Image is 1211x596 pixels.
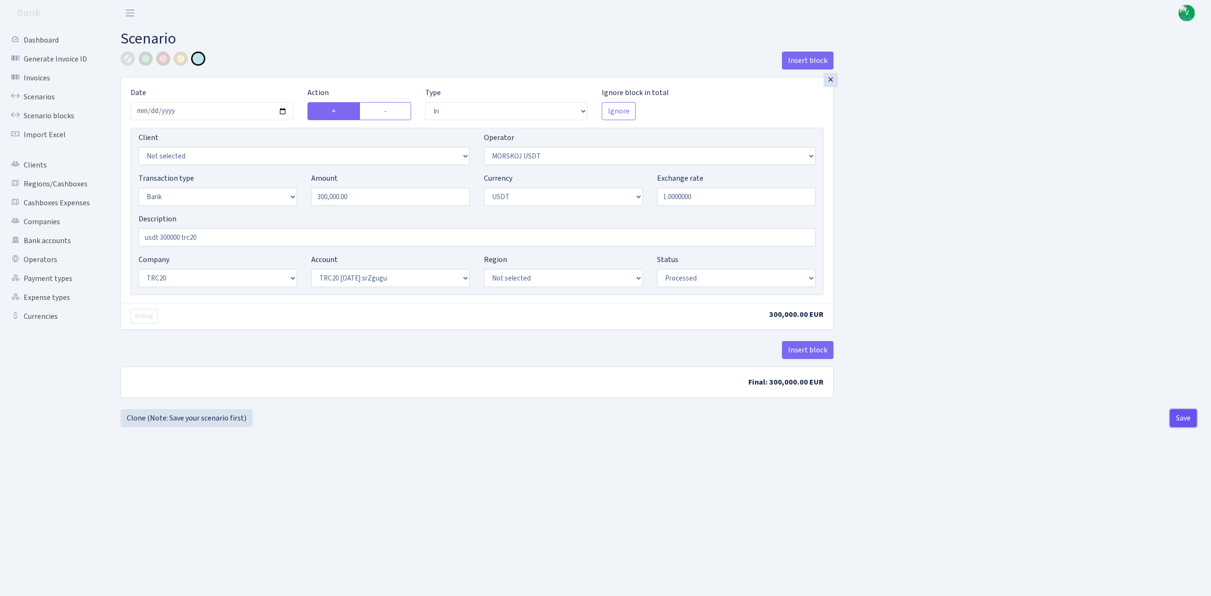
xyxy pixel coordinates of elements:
a: Bank accounts [5,231,99,250]
a: Scenario blocks [5,106,99,125]
label: Type [425,87,441,98]
label: Status [657,254,678,265]
a: Regions/Cashboxes [5,175,99,193]
label: Description [139,213,176,225]
a: Companies [5,212,99,231]
span: Final: 300,000.00 EUR [748,377,824,387]
label: Date [131,87,146,98]
a: Operators [5,250,99,269]
a: Scenarios [5,88,99,106]
button: Insert block [782,341,834,359]
label: Client [139,132,158,143]
a: Currencies [5,307,99,326]
a: V [1178,5,1195,21]
button: Ignore [602,102,636,120]
div: × [824,73,838,87]
a: Generate Invoice ID [5,50,99,69]
label: Currency [484,173,512,184]
label: - [360,102,411,120]
label: Exchange rate [657,173,703,184]
a: Invoices [5,69,99,88]
a: Dashboard [5,31,99,50]
label: Account [311,254,338,265]
label: Ignore block in total [602,87,669,98]
button: Debug [131,309,158,324]
span: 300,000.00 EUR [769,309,824,320]
label: + [307,102,360,120]
a: Clone (Note: Save your scenario first) [121,409,253,427]
img: Vivio [1178,5,1195,21]
label: Company [139,254,169,265]
a: Payment types [5,269,99,288]
span: Scenario [121,28,176,50]
label: Region [484,254,507,265]
label: Action [307,87,329,98]
button: Save [1170,409,1197,427]
label: Operator [484,132,514,143]
a: Import Excel [5,125,99,144]
label: Amount [311,173,338,184]
a: Cashboxes Expenses [5,193,99,212]
button: Toggle navigation [118,5,142,21]
label: Transaction type [139,173,194,184]
a: Clients [5,156,99,175]
a: Expense types [5,288,99,307]
button: Insert block [782,52,834,70]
